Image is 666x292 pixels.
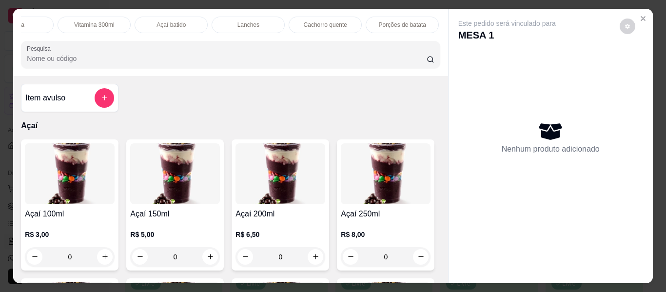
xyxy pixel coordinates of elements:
p: R$ 8,00 [341,230,431,239]
p: Açaí [21,120,440,132]
p: Este pedido será vinculado para [458,19,556,28]
p: Lanches [237,21,259,29]
img: product-image [25,143,115,204]
p: Vitamina 300ml [74,21,115,29]
img: product-image [341,143,431,204]
img: product-image [130,143,220,204]
p: Açaí batido [157,21,186,29]
h4: Açaí 100ml [25,208,115,220]
img: product-image [235,143,325,204]
h4: Açaí 250ml [341,208,431,220]
h4: Item avulso [25,92,65,104]
p: Cachorro quente [304,21,347,29]
h4: Açaí 150ml [130,208,220,220]
input: Pesquisa [27,54,427,63]
p: Nenhum produto adicionado [502,143,600,155]
h4: Açaí 200ml [235,208,325,220]
button: decrease-product-quantity [620,19,635,34]
p: R$ 3,00 [25,230,115,239]
label: Pesquisa [27,44,54,53]
p: R$ 5,00 [130,230,220,239]
p: MESA 1 [458,28,556,42]
p: Porções de batata [379,21,426,29]
p: R$ 6,50 [235,230,325,239]
button: add-separate-item [95,88,114,108]
button: Close [635,11,651,26]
